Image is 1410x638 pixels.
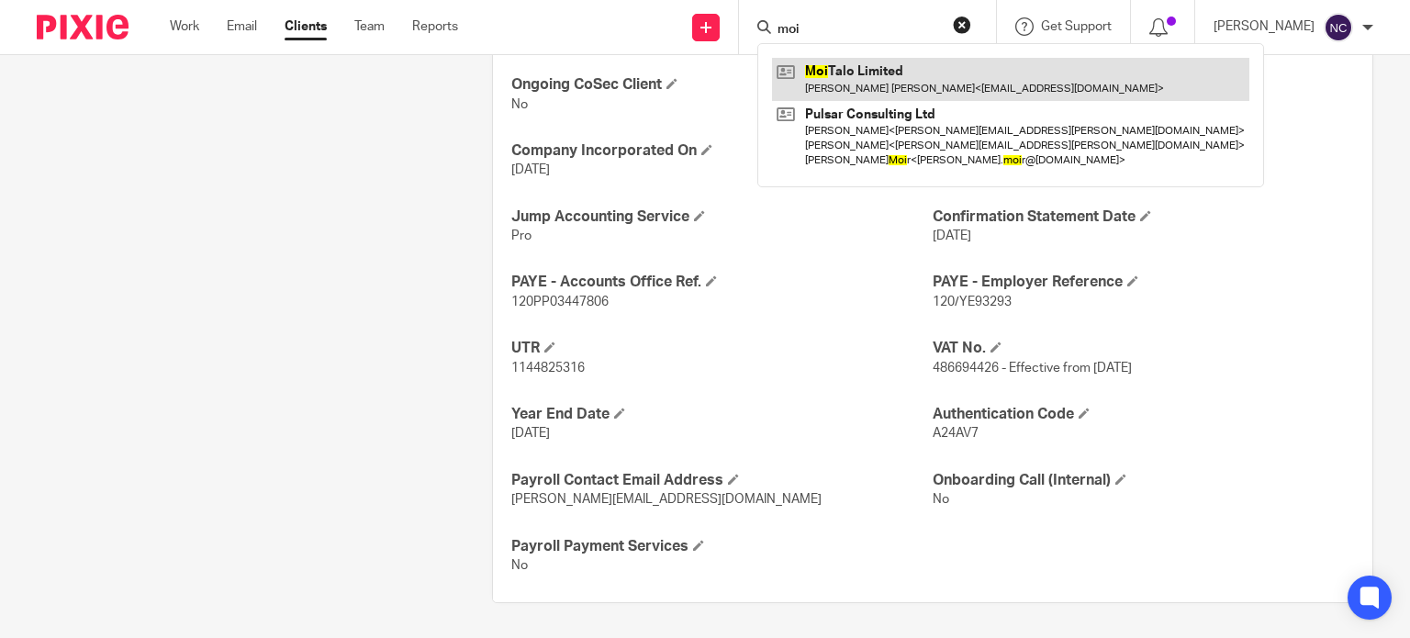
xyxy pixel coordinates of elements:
[933,207,1354,227] h4: Confirmation Statement Date
[170,17,199,36] a: Work
[511,98,528,111] span: No
[933,229,971,242] span: [DATE]
[933,362,1132,375] span: 486694426 - Effective from [DATE]
[933,339,1354,358] h4: VAT No.
[511,362,585,375] span: 1144825316
[511,296,609,308] span: 120PP03447806
[511,427,550,440] span: [DATE]
[511,141,933,161] h4: Company Incorporated On
[933,493,949,506] span: No
[511,339,933,358] h4: UTR
[511,75,933,95] h4: Ongoing CoSec Client
[776,22,941,39] input: Search
[1324,13,1353,42] img: svg%3E
[511,163,550,176] span: [DATE]
[953,16,971,34] button: Clear
[511,537,933,556] h4: Payroll Payment Services
[37,15,129,39] img: Pixie
[933,273,1354,292] h4: PAYE - Employer Reference
[511,405,933,424] h4: Year End Date
[511,559,528,572] span: No
[933,296,1012,308] span: 120/YE93293
[511,493,822,506] span: [PERSON_NAME][EMAIL_ADDRESS][DOMAIN_NAME]
[354,17,385,36] a: Team
[1214,17,1315,36] p: [PERSON_NAME]
[933,405,1354,424] h4: Authentication Code
[1041,20,1112,33] span: Get Support
[511,273,933,292] h4: PAYE - Accounts Office Ref.
[227,17,257,36] a: Email
[511,207,933,227] h4: Jump Accounting Service
[412,17,458,36] a: Reports
[285,17,327,36] a: Clients
[933,471,1354,490] h4: Onboarding Call (Internal)
[933,427,979,440] span: A24AV7
[511,229,532,242] span: Pro
[511,471,933,490] h4: Payroll Contact Email Address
